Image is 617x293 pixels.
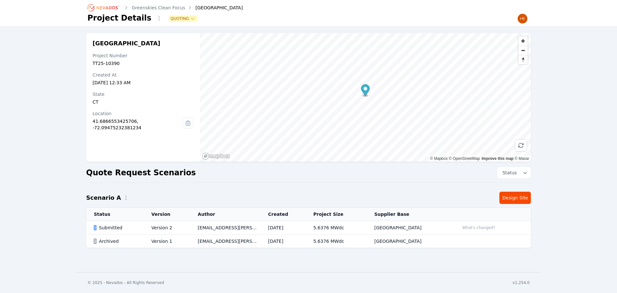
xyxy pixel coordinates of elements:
a: OpenStreetMap [449,156,480,161]
td: [GEOGRAPHIC_DATA] [367,221,452,235]
th: Created [260,208,306,221]
button: Quoting [169,16,197,21]
button: Reset bearing to north [518,55,528,64]
td: [DATE] [260,221,306,235]
td: Version 1 [144,235,190,248]
div: Archived [94,238,140,244]
button: What's changed? [459,224,498,231]
th: Project Size [306,208,367,221]
tr: ArchivedVersion 1[EMAIL_ADDRESS][PERSON_NAME][DOMAIN_NAME][DATE]5.6376 MWdc[GEOGRAPHIC_DATA] [86,235,531,248]
td: 5.6376 MWdc [306,235,367,248]
td: [EMAIL_ADDRESS][PERSON_NAME][DOMAIN_NAME] [190,221,260,235]
div: v1.254.0 [513,280,530,285]
th: Author [190,208,260,221]
a: Mapbox [430,156,448,161]
div: [GEOGRAPHIC_DATA] [186,5,243,11]
nav: Breadcrumb [87,3,243,13]
button: Status [497,167,531,179]
a: Mapbox homepage [202,152,230,160]
div: [DATE] 12:33 AM [93,79,193,86]
td: [DATE] [260,235,306,248]
th: Status [86,208,144,221]
span: Status [500,169,517,176]
h2: Scenario A [86,193,121,202]
div: 41.6866553425706, -72.09475232381234 [93,118,183,131]
div: TT25-10390 [93,60,193,67]
div: State [93,91,193,97]
a: Design Site [499,192,531,204]
h2: Quote Request Scenarios [86,168,196,178]
th: Supplier Base [367,208,452,221]
a: Maxar [514,156,529,161]
canvas: Map [200,33,531,162]
tr: SubmittedVersion 2[EMAIL_ADDRESS][PERSON_NAME][DOMAIN_NAME][DATE]5.6376 MWdc[GEOGRAPHIC_DATA]What... [86,221,531,235]
div: Created At [93,72,193,78]
button: Zoom in [518,36,528,46]
td: [GEOGRAPHIC_DATA] [367,235,452,248]
div: Location [93,110,183,117]
td: [EMAIL_ADDRESS][PERSON_NAME][DOMAIN_NAME] [190,235,260,248]
h1: Project Details [87,13,151,23]
button: Zoom out [518,46,528,55]
div: CT [93,99,193,105]
td: Version 2 [144,221,190,235]
div: Map marker [361,84,370,97]
div: Project Number [93,52,193,59]
div: © 2025 - Nevados - All Rights Reserved [87,280,164,285]
img: Henar Luque [517,14,528,24]
h2: [GEOGRAPHIC_DATA] [93,40,193,47]
th: Version [144,208,190,221]
td: 5.6376 MWdc [306,221,367,235]
a: Improve this map [482,156,514,161]
a: Greenskies Clean Focus [132,5,185,11]
div: Submitted [94,224,140,231]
